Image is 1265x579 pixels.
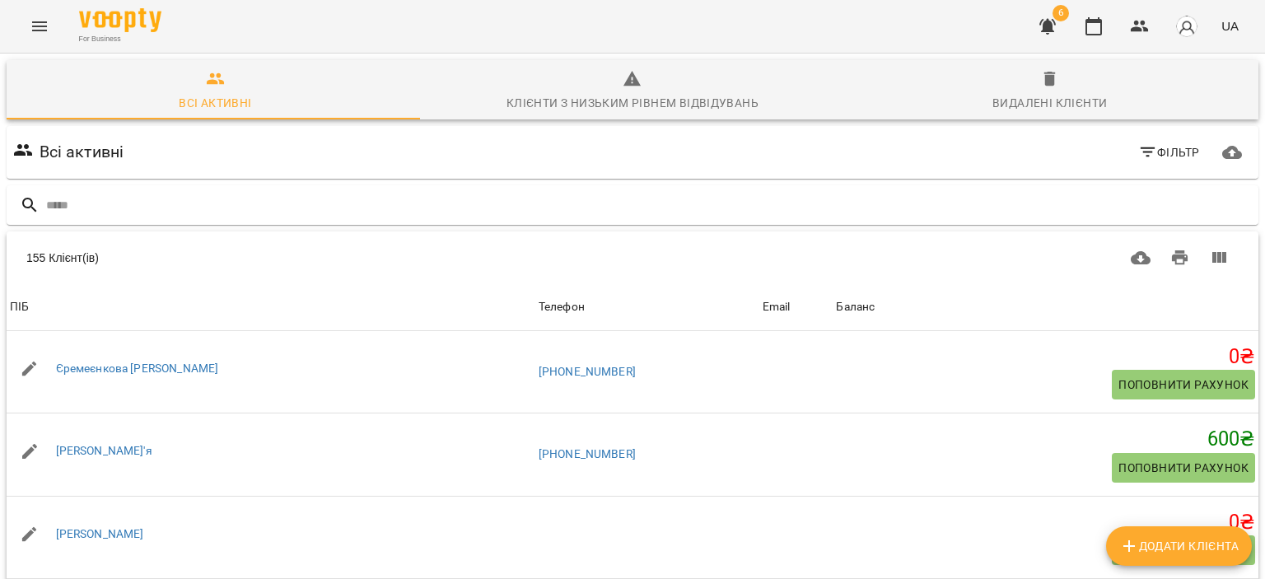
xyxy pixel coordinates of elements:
[836,297,875,317] div: Баланс
[10,297,29,317] div: ПІБ
[79,34,161,44] span: For Business
[56,527,144,540] a: [PERSON_NAME]
[1112,370,1255,399] button: Поповнити рахунок
[539,297,585,317] div: Sort
[10,297,29,317] div: Sort
[763,297,791,317] div: Sort
[836,344,1255,370] h5: 0 ₴
[763,297,791,317] div: Email
[763,297,830,317] span: Email
[1053,5,1069,21] span: 6
[20,7,59,46] button: Menu
[56,444,152,457] a: [PERSON_NAME]'я
[1118,458,1249,478] span: Поповнити рахунок
[1106,526,1252,566] button: Додати клієнта
[1112,453,1255,483] button: Поповнити рахунок
[1138,142,1200,162] span: Фільтр
[1160,238,1200,278] button: Друк
[7,231,1258,284] div: Table Toolbar
[836,297,1255,317] span: Баланс
[836,510,1255,535] h5: 0 ₴
[539,297,756,317] span: Телефон
[506,93,759,113] div: Клієнти з низьким рівнем відвідувань
[1215,11,1245,41] button: UA
[539,297,585,317] div: Телефон
[539,365,636,378] a: [PHONE_NUMBER]
[1132,138,1207,167] button: Фільтр
[1175,15,1198,38] img: avatar_s.png
[992,93,1107,113] div: Видалені клієнти
[836,297,875,317] div: Sort
[40,139,124,165] h6: Всі активні
[1118,375,1249,395] span: Поповнити рахунок
[1121,238,1160,278] button: Завантажити CSV
[179,93,251,113] div: Всі активні
[1199,238,1239,278] button: Вигляд колонок
[539,447,636,460] a: [PHONE_NUMBER]
[26,250,610,266] div: 155 Клієнт(ів)
[10,297,532,317] span: ПІБ
[79,8,161,32] img: Voopty Logo
[836,427,1255,452] h5: 600 ₴
[1221,17,1239,35] span: UA
[56,362,219,375] a: Єремеєнкова [PERSON_NAME]
[1119,536,1239,556] span: Додати клієнта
